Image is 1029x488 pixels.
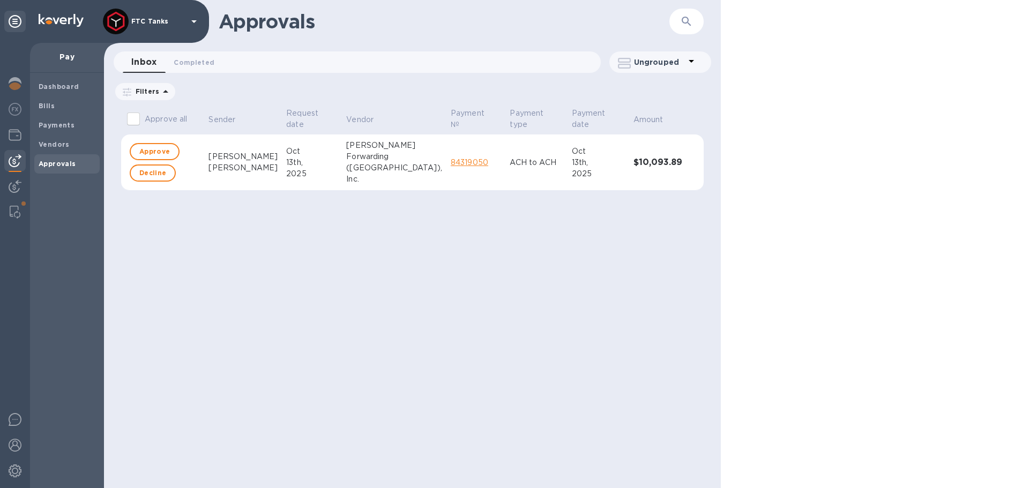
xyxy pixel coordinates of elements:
[131,18,185,25] p: FTC Tanks
[634,57,685,67] p: Ungrouped
[572,108,625,130] span: Payment date
[572,168,625,179] div: 2025
[633,114,663,125] p: Amount
[131,55,156,70] span: Inbox
[139,145,170,158] span: Approve
[451,108,488,130] p: Payment №
[219,10,669,33] h1: Approvals
[572,146,625,157] div: Oct
[286,146,338,157] div: Oct
[39,14,84,27] img: Logo
[572,108,611,130] p: Payment date
[346,174,442,185] div: Inc.
[451,108,502,130] span: Payment №
[510,157,563,168] p: ACH to ACH
[286,108,338,130] span: Request date
[510,108,549,130] p: Payment type
[510,108,563,130] span: Payment type
[286,108,324,130] p: Request date
[39,160,76,168] b: Approvals
[39,140,70,148] b: Vendors
[39,121,74,129] b: Payments
[208,114,249,125] span: Sender
[572,157,625,168] div: 13th,
[139,167,166,179] span: Decline
[39,82,79,91] b: Dashboard
[346,151,442,162] div: Forwarding
[9,103,21,116] img: Foreign exchange
[174,57,214,68] span: Completed
[346,114,387,125] span: Vendor
[39,102,55,110] b: Bills
[39,51,95,62] p: Pay
[208,151,278,162] div: [PERSON_NAME]
[208,162,278,174] div: [PERSON_NAME]
[633,157,682,168] h3: $10,093.89
[130,164,176,182] button: Decline
[346,114,374,125] p: Vendor
[286,157,338,168] div: 13th,
[286,168,338,179] div: 2025
[131,87,159,96] p: Filters
[346,162,442,174] div: ([GEOGRAPHIC_DATA]),
[208,114,235,125] p: Sender
[451,158,488,167] a: 84319050
[9,129,21,141] img: Wallets
[346,140,442,151] div: [PERSON_NAME]
[130,143,180,160] button: Approve
[4,11,26,32] div: Unpin categories
[145,114,187,125] p: Approve all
